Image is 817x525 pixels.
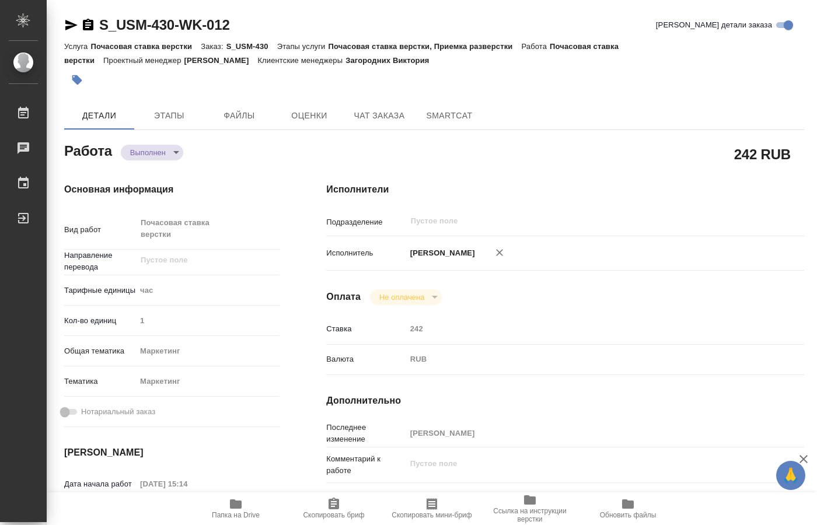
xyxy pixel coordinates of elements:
[303,511,364,519] span: Скопировать бриф
[64,285,136,296] p: Тарифные единицы
[326,422,406,445] p: Последнее изменение
[103,56,184,65] p: Проектный менеджер
[328,42,521,51] p: Почасовая ставка верстки, Приемка разверстки
[257,56,345,65] p: Клиентские менеджеры
[351,108,407,123] span: Чат заказа
[127,148,169,157] button: Выполнен
[406,247,475,259] p: [PERSON_NAME]
[277,42,329,51] p: Этапы услуги
[376,292,428,302] button: Не оплачена
[64,18,78,32] button: Скопировать ссылку для ЯМессенджера
[141,108,197,123] span: Этапы
[656,19,772,31] span: [PERSON_NAME] детали заказа
[406,349,764,369] div: RUB
[326,453,406,477] p: Комментарий к работе
[406,425,764,442] input: Пустое поле
[421,108,477,123] span: SmartCat
[734,144,791,164] h2: 242 RUB
[136,341,280,361] div: Маркетинг
[64,250,136,273] p: Направление перевода
[136,312,280,329] input: Пустое поле
[326,247,406,259] p: Исполнитель
[184,56,258,65] p: [PERSON_NAME]
[201,42,226,51] p: Заказ:
[326,216,406,228] p: Подразделение
[81,18,95,32] button: Скопировать ссылку
[326,353,406,365] p: Валюта
[600,511,657,519] span: Обновить файлы
[136,281,280,300] div: час
[326,394,804,408] h4: Дополнительно
[521,42,550,51] p: Работа
[345,56,438,65] p: Загородних Виктория
[781,463,801,488] span: 🙏
[64,224,136,236] p: Вид работ
[64,67,90,93] button: Добавить тэг
[579,492,677,525] button: Обновить файлы
[285,492,383,525] button: Скопировать бриф
[121,145,183,160] div: Выполнен
[64,376,136,387] p: Тематика
[99,17,230,33] a: S_USM-430-WK-012
[383,492,481,525] button: Скопировать мини-бриф
[139,253,252,267] input: Пустое поле
[64,42,90,51] p: Услуга
[392,511,472,519] span: Скопировать мини-бриф
[326,183,804,197] h4: Исполнители
[406,320,764,337] input: Пустое поле
[226,42,277,51] p: S_USM-430
[64,478,136,490] p: Дата начала работ
[64,345,136,357] p: Общая тематика
[64,183,280,197] h4: Основная информация
[64,139,112,160] h2: Работа
[64,315,136,327] p: Кол-во единиц
[326,323,406,335] p: Ставка
[136,475,238,492] input: Пустое поле
[410,214,737,228] input: Пустое поле
[64,446,280,460] h4: [PERSON_NAME]
[370,289,442,305] div: Выполнен
[487,240,512,265] button: Удалить исполнителя
[136,372,280,391] div: Маркетинг
[81,406,155,418] span: Нотариальный заказ
[776,461,805,490] button: 🙏
[211,108,267,123] span: Файлы
[187,492,285,525] button: Папка на Drive
[71,108,127,123] span: Детали
[326,290,361,304] h4: Оплата
[488,507,572,523] span: Ссылка на инструкции верстки
[212,511,260,519] span: Папка на Drive
[481,492,579,525] button: Ссылка на инструкции верстки
[90,42,201,51] p: Почасовая ставка верстки
[281,108,337,123] span: Оценки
